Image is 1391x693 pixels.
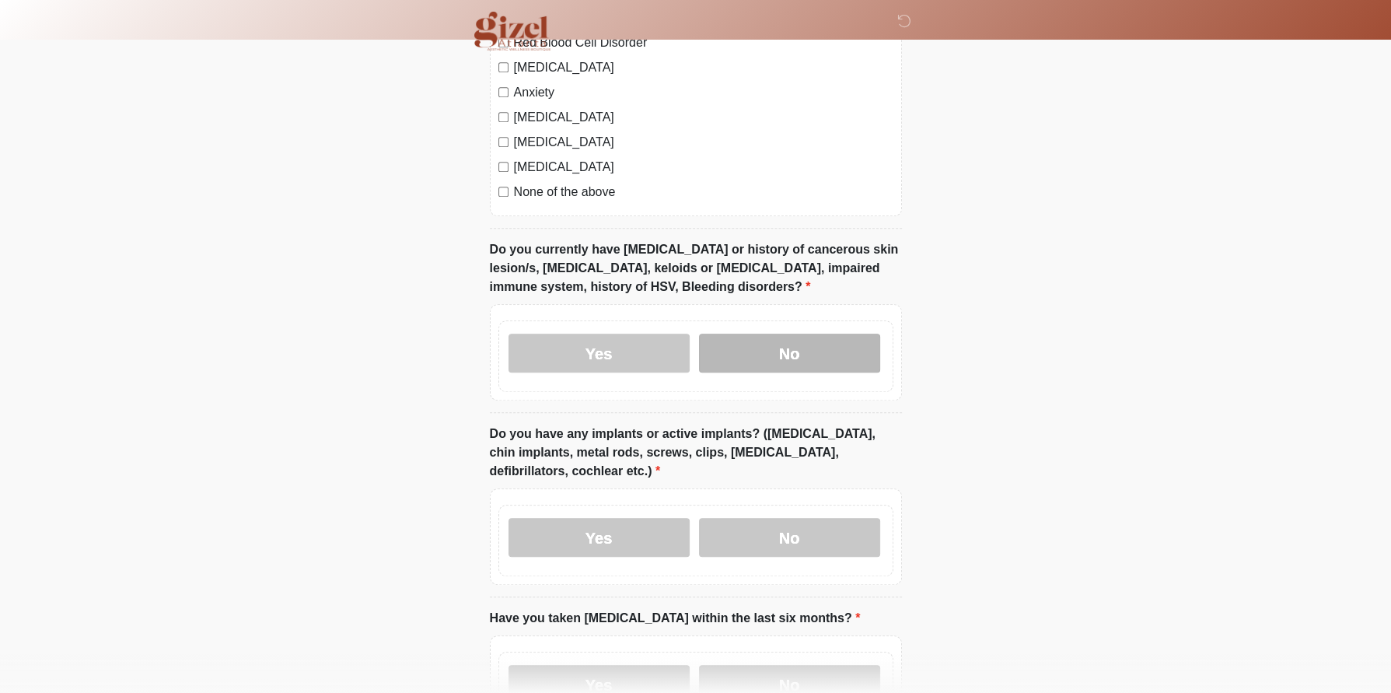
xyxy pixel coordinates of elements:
label: Yes [509,334,690,373]
input: Anxiety [498,87,509,97]
input: [MEDICAL_DATA] [498,137,509,147]
input: [MEDICAL_DATA] [498,162,509,172]
label: No [699,518,880,557]
label: [MEDICAL_DATA] [514,108,893,127]
input: None of the above [498,187,509,197]
label: Anxiety [514,83,893,102]
img: Gizel Atlanta Logo [474,12,551,51]
label: [MEDICAL_DATA] [514,158,893,177]
label: [MEDICAL_DATA] [514,58,893,77]
input: [MEDICAL_DATA] [498,62,509,72]
label: [MEDICAL_DATA] [514,133,893,152]
label: Have you taken [MEDICAL_DATA] within the last six months? [490,609,861,628]
input: [MEDICAL_DATA] [498,112,509,122]
label: None of the above [514,183,893,201]
label: Yes [509,518,690,557]
label: Do you currently have [MEDICAL_DATA] or history of cancerous skin lesion/s, [MEDICAL_DATA], keloi... [490,240,902,296]
label: No [699,334,880,373]
label: Do you have any implants or active implants? ([MEDICAL_DATA], chin implants, metal rods, screws, ... [490,425,902,481]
